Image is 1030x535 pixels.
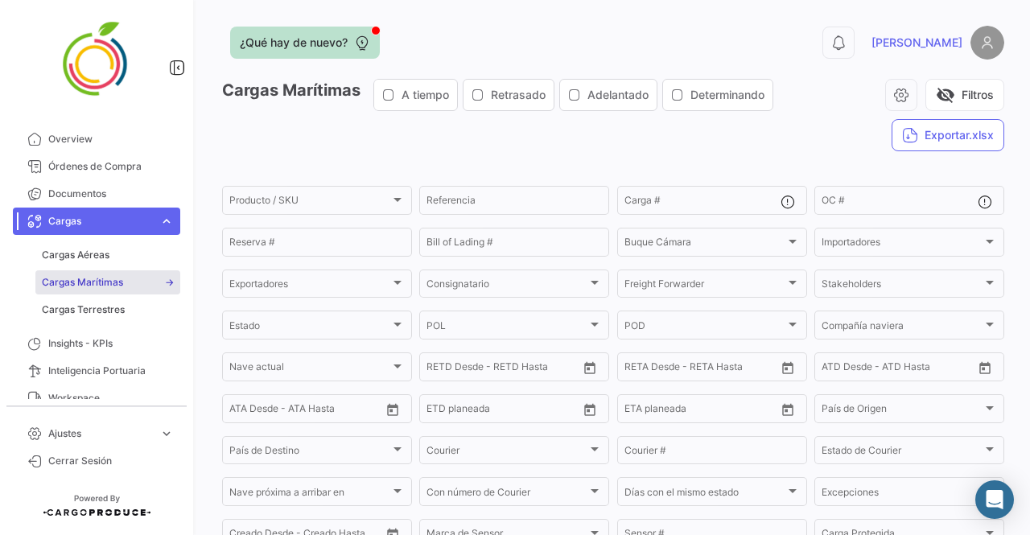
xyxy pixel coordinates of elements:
span: expand_more [159,426,174,441]
a: Documentos [13,180,180,208]
button: Open calendar [776,356,800,380]
span: País de Origen [822,405,983,417]
span: Consignatario [426,281,587,292]
span: POL [426,322,587,333]
h3: Cargas Marítimas [222,79,778,111]
input: Hasta [665,364,737,375]
a: Cargas Terrestres [35,298,180,322]
input: Desde [624,364,653,375]
a: Inteligencia Portuaria [13,357,180,385]
button: Retrasado [463,80,554,110]
span: Cargas Marítimas [42,275,123,290]
span: Stakeholders [822,281,983,292]
span: Días con el mismo estado [624,489,785,500]
span: Adelantado [587,87,649,103]
img: placeholder-user.png [970,26,1004,60]
span: Buque Cámara [624,239,785,250]
a: Workspace [13,385,180,412]
input: ATA Desde [229,405,278,417]
input: ATD Hasta [884,364,956,375]
a: Overview [13,126,180,153]
a: Insights - KPIs [13,330,180,357]
input: Hasta [467,405,539,417]
input: ATD Desde [822,364,872,375]
button: Adelantado [560,80,657,110]
button: Open calendar [776,397,800,422]
a: Cargas Aéreas [35,243,180,267]
input: Hasta [665,405,737,417]
span: ¿Qué hay de nuevo? [240,35,348,51]
input: Desde [426,364,455,375]
input: ATA Hasta [290,405,362,417]
span: Órdenes de Compra [48,159,174,174]
button: Open calendar [381,397,405,422]
span: Documentos [48,187,174,201]
span: Inteligencia Portuaria [48,364,174,378]
span: Exportadores [229,281,390,292]
input: Hasta [467,364,539,375]
span: Overview [48,132,174,146]
a: Cargas Marítimas [35,270,180,294]
span: Cargas [48,214,153,228]
a: Órdenes de Compra [13,153,180,180]
span: POD [624,322,785,333]
button: visibility_offFiltros [925,79,1004,111]
span: expand_more [159,214,174,228]
span: Excepciones [822,489,983,500]
span: Producto / SKU [229,197,390,208]
button: Determinando [663,80,772,110]
span: Insights - KPIs [48,336,174,351]
span: Cargas Aéreas [42,248,109,262]
button: Open calendar [578,356,602,380]
button: A tiempo [374,80,457,110]
button: ¿Qué hay de nuevo? [230,27,380,59]
input: Desde [426,405,455,417]
span: Importadores [822,239,983,250]
input: Desde [624,405,653,417]
span: Courier [426,447,587,459]
span: Workspace [48,391,174,405]
span: Nave actual [229,364,390,375]
span: Nave próxima a arribar en [229,489,390,500]
span: Estado de Courier [822,447,983,459]
span: A tiempo [402,87,449,103]
span: Retrasado [491,87,546,103]
button: Open calendar [578,397,602,422]
span: Compañía naviera [822,322,983,333]
span: visibility_off [936,85,955,105]
span: País de Destino [229,447,390,459]
span: Cargas Terrestres [42,302,125,317]
span: Determinando [690,87,764,103]
span: Cerrar Sesión [48,454,174,468]
span: Ajustes [48,426,153,441]
button: Exportar.xlsx [892,119,1004,151]
span: Estado [229,322,390,333]
button: Open calendar [973,356,997,380]
span: [PERSON_NAME] [871,35,962,51]
span: Freight Forwarder [624,281,785,292]
img: 4ff2da5d-257b-45de-b8a4-5752211a35e0.png [56,19,137,100]
span: Con número de Courier [426,489,587,500]
div: Abrir Intercom Messenger [975,480,1014,519]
